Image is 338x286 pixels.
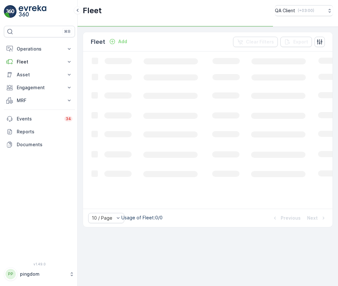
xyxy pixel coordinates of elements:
[280,37,312,47] button: Export
[17,84,62,91] p: Engagement
[107,38,130,45] button: Add
[246,39,274,45] p: Clear Filters
[4,81,75,94] button: Engagement
[306,214,327,222] button: Next
[17,59,62,65] p: Fleet
[17,116,61,122] p: Events
[66,116,71,121] p: 34
[298,8,314,13] p: ( +03:00 )
[4,55,75,68] button: Fleet
[307,215,318,221] p: Next
[19,5,46,18] img: logo_light-DOdMpM7g.png
[4,125,75,138] a: Reports
[4,68,75,81] button: Asset
[293,39,308,45] p: Export
[91,37,105,46] p: Fleet
[4,138,75,151] a: Documents
[233,37,278,47] button: Clear Filters
[271,214,301,222] button: Previous
[4,112,75,125] a: Events34
[17,141,72,148] p: Documents
[17,46,62,52] p: Operations
[118,38,127,45] p: Add
[17,71,62,78] p: Asset
[281,215,301,221] p: Previous
[4,267,75,281] button: PPpingdom
[4,94,75,107] button: MRF
[20,271,66,277] p: pingdom
[17,97,62,104] p: MRF
[121,214,163,221] p: Usage of Fleet : 0/0
[275,5,333,16] button: QA Client(+03:00)
[4,5,17,18] img: logo
[4,262,75,266] span: v 1.49.0
[64,29,70,34] p: ⌘B
[4,43,75,55] button: Operations
[17,129,72,135] p: Reports
[5,269,16,279] div: PP
[275,7,295,14] p: QA Client
[83,5,102,16] p: Fleet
